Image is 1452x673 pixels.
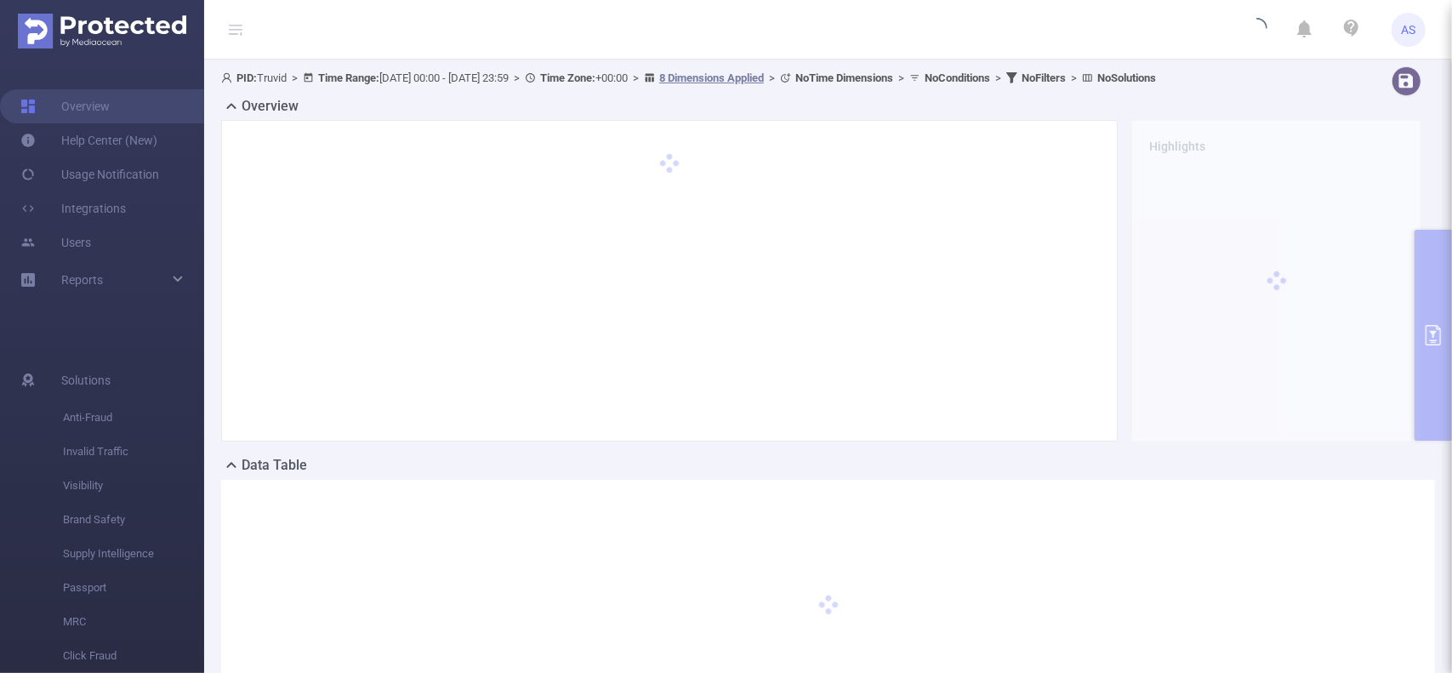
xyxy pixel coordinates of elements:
a: Integrations [20,191,126,225]
img: Protected Media [18,14,186,48]
span: > [628,71,644,84]
span: > [509,71,525,84]
span: > [1066,71,1082,84]
span: Visibility [63,469,204,503]
span: Invalid Traffic [63,435,204,469]
h2: Overview [242,96,299,117]
span: > [990,71,1006,84]
b: No Conditions [925,71,990,84]
span: Truvid [DATE] 00:00 - [DATE] 23:59 +00:00 [221,71,1156,84]
b: No Solutions [1097,71,1156,84]
span: > [893,71,909,84]
span: Click Fraud [63,639,204,673]
b: No Filters [1022,71,1066,84]
h2: Data Table [242,455,307,476]
span: Reports [61,273,103,287]
span: Brand Safety [63,503,204,537]
i: icon: user [221,72,236,83]
a: Usage Notification [20,157,159,191]
a: Help Center (New) [20,123,157,157]
span: AS [1402,13,1416,47]
span: MRC [63,605,204,639]
b: Time Zone: [540,71,595,84]
span: Supply Intelligence [63,537,204,571]
b: PID: [236,71,257,84]
b: Time Range: [318,71,379,84]
span: > [287,71,303,84]
i: icon: loading [1247,18,1267,42]
a: Overview [20,89,110,123]
a: Reports [61,263,103,297]
b: No Time Dimensions [795,71,893,84]
span: Anti-Fraud [63,401,204,435]
span: Passport [63,571,204,605]
span: Solutions [61,363,111,397]
u: 8 Dimensions Applied [659,71,764,84]
a: Users [20,225,91,260]
span: > [764,71,780,84]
